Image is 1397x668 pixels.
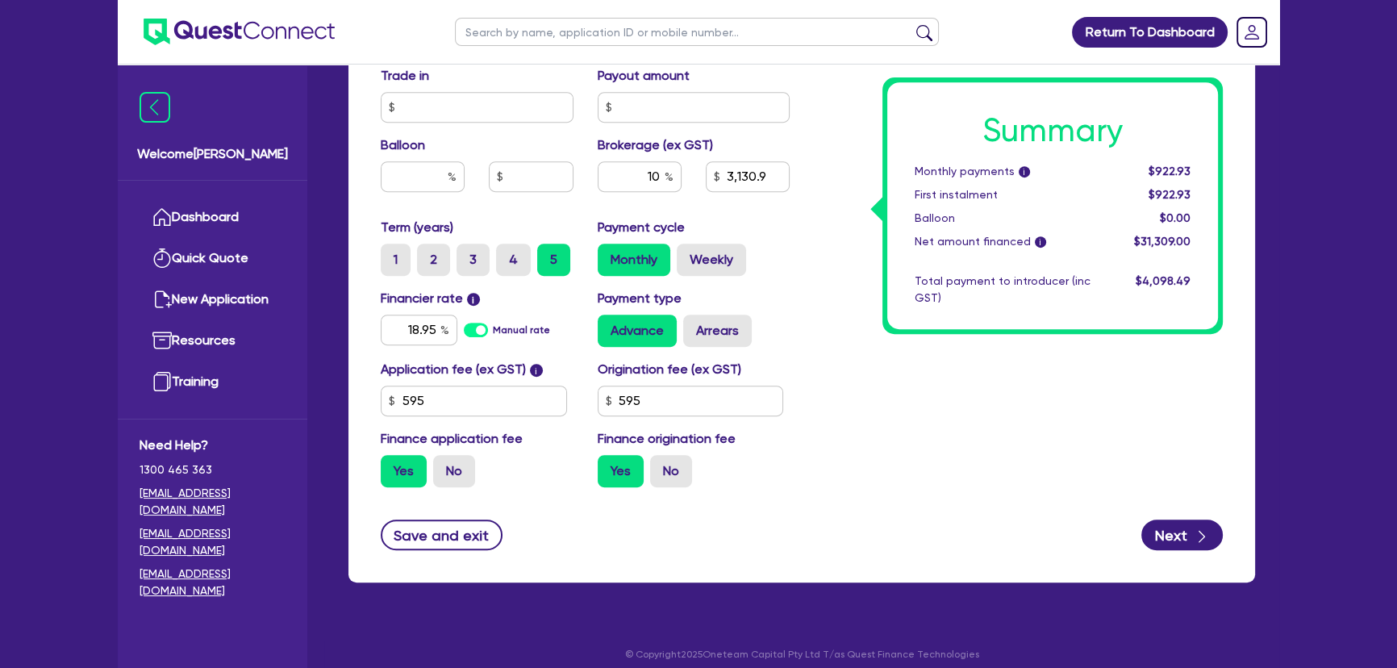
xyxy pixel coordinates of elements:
a: Dropdown toggle [1231,11,1273,53]
label: Finance application fee [381,429,523,449]
img: new-application [152,290,172,309]
span: $4,098.49 [1136,274,1191,287]
img: resources [152,331,172,350]
a: Return To Dashboard [1072,17,1228,48]
label: No [433,455,475,487]
label: Advance [598,315,677,347]
label: Application fee (ex GST) [381,360,526,379]
span: $31,309.00 [1134,235,1191,248]
label: 3 [457,244,490,276]
a: Resources [140,320,286,361]
label: Weekly [677,244,746,276]
span: $922.93 [1149,165,1191,177]
a: [EMAIL_ADDRESS][DOMAIN_NAME] [140,566,286,599]
span: i [1035,237,1046,248]
label: 5 [537,244,570,276]
a: Training [140,361,286,403]
span: $0.00 [1160,211,1191,224]
input: Search by name, application ID or mobile number... [455,18,939,46]
span: i [530,364,543,377]
div: Total payment to introducer (inc GST) [903,273,1103,307]
span: 1300 465 363 [140,461,286,478]
p: © Copyright 2025 Oneteam Capital Pty Ltd T/as Quest Finance Technologies [337,647,1266,662]
label: Brokerage (ex GST) [598,136,713,155]
a: Dashboard [140,197,286,238]
label: Monthly [598,244,670,276]
a: New Application [140,279,286,320]
img: quick-quote [152,248,172,268]
a: Quick Quote [140,238,286,279]
label: Balloon [381,136,425,155]
span: i [1019,167,1030,178]
a: [EMAIL_ADDRESS][DOMAIN_NAME] [140,485,286,519]
a: [EMAIL_ADDRESS][DOMAIN_NAME] [140,525,286,559]
h1: Summary [915,111,1191,150]
button: Next [1141,520,1223,550]
label: Arrears [683,315,752,347]
div: Monthly payments [903,163,1103,180]
span: $922.93 [1149,188,1191,201]
div: Balloon [903,210,1103,227]
div: First instalment [903,186,1103,203]
img: icon-menu-close [140,92,170,123]
span: i [467,293,480,306]
img: quest-connect-logo-blue [144,19,335,45]
label: Yes [381,455,427,487]
button: Save and exit [381,520,503,550]
label: No [650,455,692,487]
label: 1 [381,244,411,276]
label: Manual rate [493,323,550,337]
div: Net amount financed [903,233,1103,250]
label: Origination fee (ex GST) [598,360,741,379]
label: Trade in [381,66,429,86]
label: Finance origination fee [598,429,736,449]
label: Payment cycle [598,218,685,237]
label: Term (years) [381,218,453,237]
label: 4 [496,244,531,276]
label: Payout amount [598,66,690,86]
label: 2 [417,244,450,276]
span: Need Help? [140,436,286,455]
img: training [152,372,172,391]
label: Yes [598,455,644,487]
label: Financier rate [381,289,480,308]
span: Welcome [PERSON_NAME] [137,144,288,164]
label: Payment type [598,289,682,308]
